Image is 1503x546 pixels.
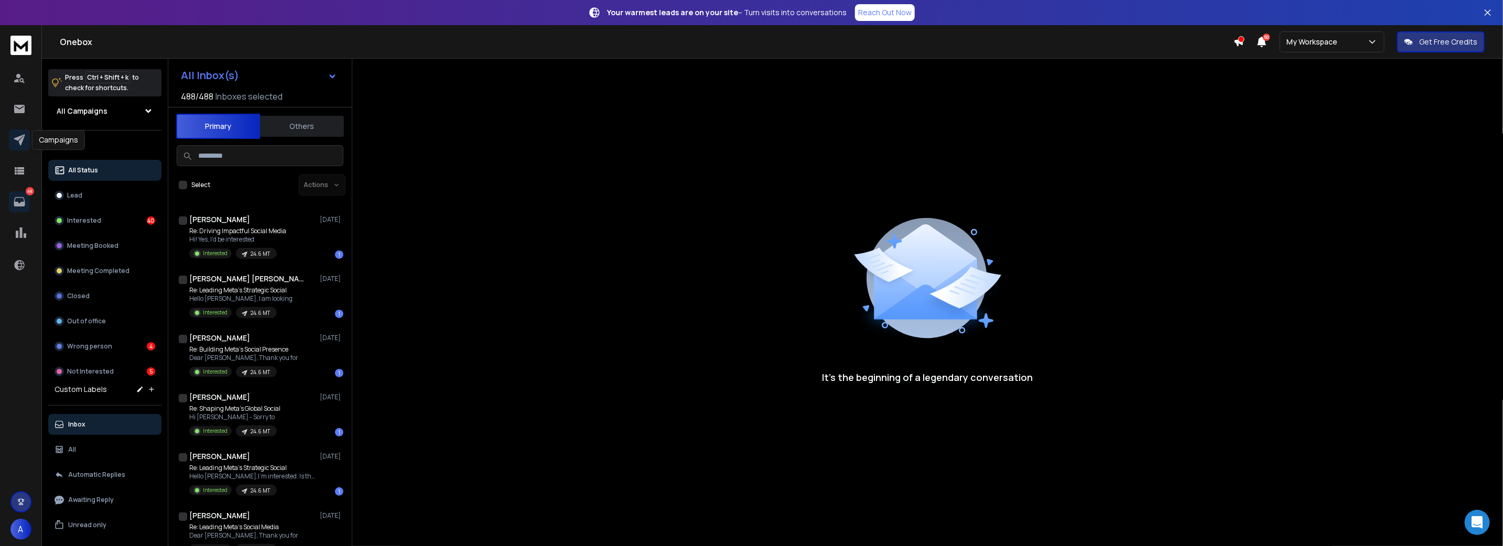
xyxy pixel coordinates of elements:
button: Primary [176,114,260,139]
button: All Status [48,160,161,181]
h1: Onebox [60,36,1234,48]
p: Interested [203,249,228,257]
h1: [PERSON_NAME] [PERSON_NAME] [189,274,305,284]
p: Meeting Booked [67,242,118,250]
button: Interested40 [48,210,161,231]
button: Get Free Credits [1397,31,1485,52]
p: Not Interested [67,367,114,376]
label: Select [191,181,210,189]
p: Hi [PERSON_NAME] - Sorry to [189,413,280,421]
p: Closed [67,292,90,300]
p: Unread only [68,521,106,529]
p: [DATE] [320,334,343,342]
button: Inbox [48,414,161,435]
p: [DATE] [320,452,343,461]
h3: Inboxes selected [215,90,283,103]
div: 1 [335,428,343,436]
button: Automatic Replies [48,464,161,485]
div: 40 [147,216,155,225]
div: 1 [335,487,343,496]
div: 1 [335,310,343,318]
p: Meeting Completed [67,267,129,275]
div: 4 [147,342,155,351]
p: Hello [PERSON_NAME], I am looking [189,294,293,303]
p: [DATE] [320,215,343,224]
button: A [10,519,31,540]
div: 5 [147,367,155,376]
p: My Workspace [1286,37,1342,47]
p: Hello [PERSON_NAME],I'm interested. Is this [189,472,315,481]
p: Re: Leading Meta’s Strategic Social [189,286,293,294]
p: Re: Leading Meta’s Strategic Social [189,464,315,472]
p: 49 [26,187,34,195]
p: Interested [203,486,228,494]
button: Wrong person4 [48,336,161,357]
p: [DATE] [320,393,343,401]
button: All [48,439,161,460]
p: Re: Driving Impactful Social Media [189,227,286,235]
button: Unread only [48,515,161,536]
p: – Turn visits into conversations [607,7,847,18]
button: All Campaigns [48,101,161,122]
p: Inbox [68,420,85,429]
p: Interested [67,216,101,225]
p: Hi! Yes, I’d be interested [189,235,286,244]
span: 50 [1263,34,1270,41]
div: Campaigns [32,130,85,150]
h1: [PERSON_NAME] [189,392,250,402]
p: Out of office [67,317,106,325]
h1: [PERSON_NAME] [189,451,250,462]
p: Re: Shaping Meta’s Global Social [189,405,280,413]
p: It’s the beginning of a legendary conversation [823,370,1033,385]
span: Ctrl + Shift + k [85,71,130,83]
p: All Status [68,166,98,174]
p: 24.6 MT [251,428,271,435]
button: Not Interested5 [48,361,161,382]
p: Get Free Credits [1419,37,1477,47]
button: Awaiting Reply [48,489,161,510]
strong: Your warmest leads are on your site [607,7,738,17]
button: All Inbox(s) [172,65,345,86]
h1: All Campaigns [57,106,107,116]
button: Closed [48,286,161,307]
div: 1 [335,369,343,377]
p: 24.6 MT [251,309,271,317]
p: Dear [PERSON_NAME], Thank you for [189,354,298,362]
button: Lead [48,185,161,206]
button: Meeting Completed [48,260,161,281]
p: Re: Building Meta’s Social Presence [189,345,298,354]
p: 24.6 MT [251,250,271,258]
button: Others [260,115,344,138]
p: Wrong person [67,342,112,351]
p: Re: Leading Meta’s Social Media [189,523,298,531]
a: 49 [9,191,30,212]
h1: [PERSON_NAME] [189,333,250,343]
p: Automatic Replies [68,471,125,479]
button: Out of office [48,311,161,332]
p: Reach Out Now [858,7,912,18]
p: 24.6 MT [251,487,271,495]
p: [DATE] [320,275,343,283]
p: Lead [67,191,82,200]
h1: [PERSON_NAME] [189,214,250,225]
p: Dear [PERSON_NAME], Thank you for [189,531,298,540]
h3: Custom Labels [55,384,107,395]
div: 1 [335,250,343,259]
p: Interested [203,427,228,435]
h3: Filters [48,139,161,154]
p: Interested [203,368,228,376]
p: 24.6 MT [251,368,271,376]
h1: All Inbox(s) [181,70,239,81]
p: Awaiting Reply [68,496,114,504]
p: Press to check for shortcuts. [65,72,139,93]
div: Open Intercom Messenger [1465,510,1490,535]
p: [DATE] [320,511,343,520]
p: All [68,445,76,454]
h1: [PERSON_NAME] [189,510,250,521]
span: 488 / 488 [181,90,213,103]
button: Meeting Booked [48,235,161,256]
a: Reach Out Now [855,4,915,21]
p: Interested [203,309,228,316]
